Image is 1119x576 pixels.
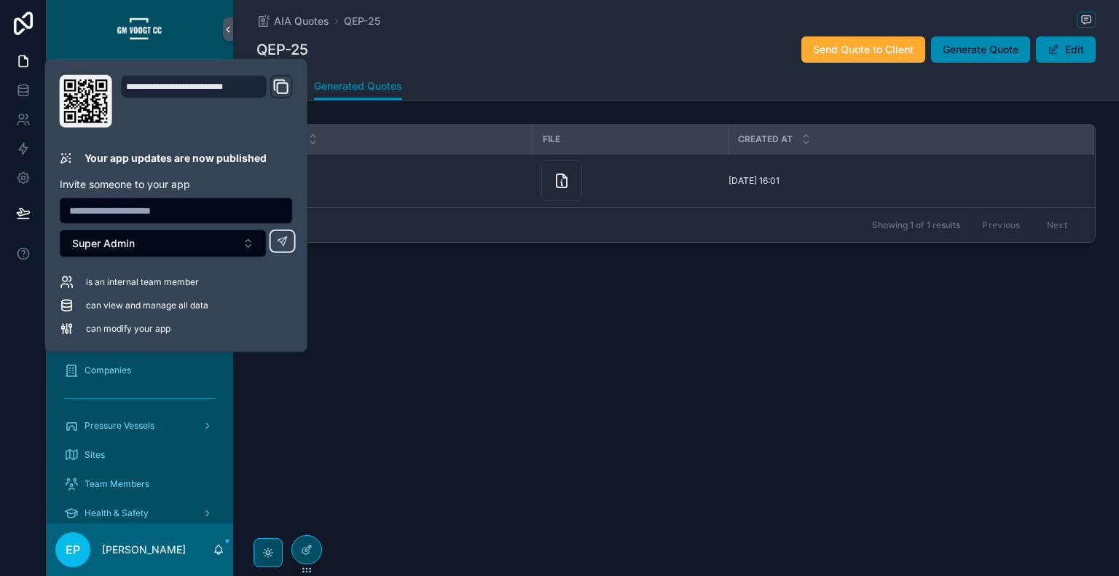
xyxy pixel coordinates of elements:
[314,79,402,93] span: Generated Quotes
[1036,36,1096,63] button: Edit
[256,14,329,28] a: AIA Quotes
[72,236,135,251] span: Super Admin
[344,14,380,28] a: QEP-25
[60,230,267,257] button: Select Button
[60,177,293,192] p: Invite someone to your app
[117,17,163,41] img: App logo
[55,471,224,497] a: Team Members
[943,42,1018,57] span: Generate Quote
[801,36,925,63] button: Send Quote to Client
[314,73,402,101] a: Generated Quotes
[738,133,793,145] span: Created at
[121,75,293,128] div: Domain and Custom Link
[275,175,524,187] a: QEP-25
[85,151,267,166] p: Your app updates are now published
[729,175,780,187] span: [DATE] 16:01
[102,542,186,557] p: [PERSON_NAME]
[872,219,960,231] span: Showing 1 of 1 results
[55,413,224,439] a: Pressure Vessels
[85,420,154,432] span: Pressure Vessels
[86,323,170,335] span: can modify your app
[66,541,80,559] span: EP
[85,449,105,461] span: Sites
[931,36,1030,63] button: Generate Quote
[85,365,131,376] span: Companies
[729,175,1076,187] a: [DATE] 16:01
[85,507,149,519] span: Health & Safety
[813,42,914,57] span: Send Quote to Client
[86,300,208,311] span: can view and manage all data
[543,133,560,145] span: File
[85,478,149,490] span: Team Members
[274,14,329,28] span: AIA Quotes
[55,357,224,384] a: Companies
[256,39,308,60] h1: QEP-25
[86,276,199,288] span: is an internal team member
[55,442,224,468] a: Sites
[55,500,224,526] a: Health & Safety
